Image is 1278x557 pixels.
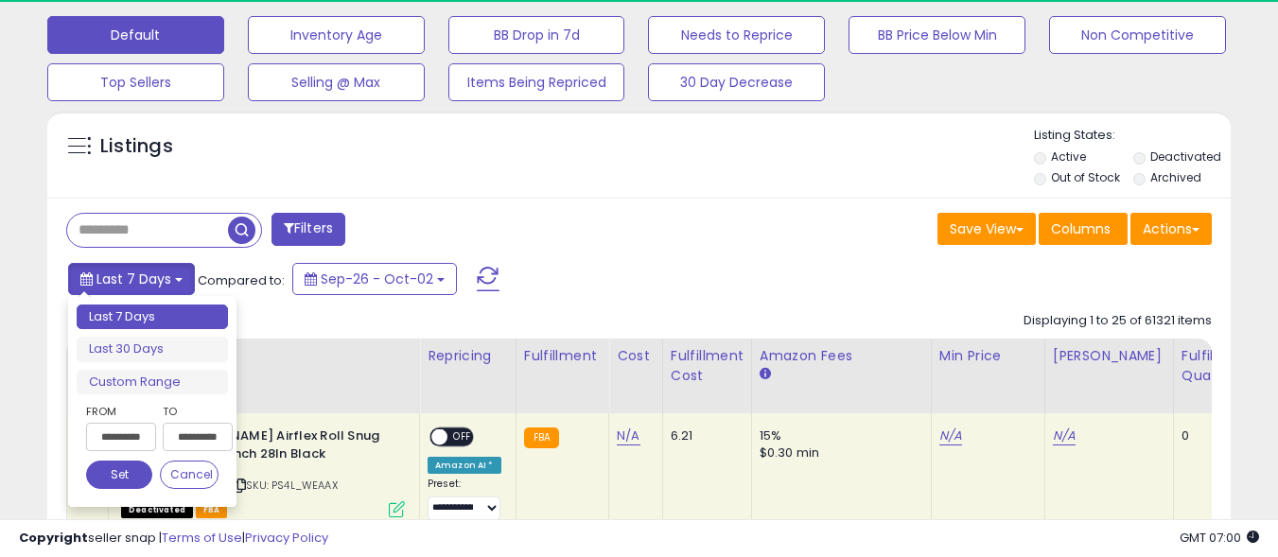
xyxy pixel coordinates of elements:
button: Last 7 Days [68,263,195,295]
label: Active [1051,148,1086,165]
button: Needs to Reprice [648,16,825,54]
span: OFF [447,429,478,445]
button: Sep-26 - Oct-02 [292,263,457,295]
div: Fulfillment Cost [671,346,744,386]
div: 15% [760,427,917,444]
div: Amazon Fees [760,346,923,366]
button: Selling @ Max [248,63,425,101]
a: Privacy Policy [245,529,328,547]
button: Set [86,461,152,489]
h5: Listings [100,133,173,160]
button: Save View [937,213,1036,245]
span: | SKU: PS4L_WEAAX [231,478,338,493]
div: Fulfillment [524,346,601,366]
button: Columns [1039,213,1128,245]
span: Columns [1051,219,1111,238]
div: Repricing [428,346,508,366]
button: Non Competitive [1049,16,1226,54]
div: Amazon AI * [428,457,501,474]
span: Last 7 Days [96,270,171,288]
button: Inventory Age [248,16,425,54]
span: 2025-10-10 07:00 GMT [1180,529,1259,547]
span: Compared to: [198,271,285,289]
div: Fulfillable Quantity [1182,346,1247,386]
li: Last 30 Days [77,337,228,362]
li: Custom Range [77,370,228,395]
button: Actions [1130,213,1212,245]
b: [PERSON_NAME] Airflex Roll Snug Straight Cinch 28In Black [164,427,394,467]
li: Last 7 Days [77,305,228,330]
div: [PERSON_NAME] [1053,346,1165,366]
div: $0.30 min [760,444,917,461]
a: N/A [939,426,962,445]
p: Listing States: [1034,127,1231,145]
button: Top Sellers [47,63,224,101]
div: ASIN: [121,427,405,515]
button: BB Price Below Min [849,16,1025,54]
a: N/A [617,426,639,445]
span: Sep-26 - Oct-02 [321,270,433,288]
button: Filters [271,213,345,246]
strong: Copyright [19,529,88,547]
div: 6.21 [671,427,737,444]
div: Preset: [428,478,501,520]
label: Out of Stock [1051,169,1120,185]
div: Displaying 1 to 25 of 61321 items [1024,312,1212,330]
div: seller snap | | [19,530,328,548]
div: Min Price [939,346,1037,366]
label: Archived [1150,169,1201,185]
button: 30 Day Decrease [648,63,825,101]
div: Cost [617,346,655,366]
small: Amazon Fees. [760,366,771,383]
button: Default [47,16,224,54]
a: N/A [1053,426,1076,445]
a: Terms of Use [162,529,242,547]
div: 0 [1182,427,1240,444]
label: From [86,402,152,421]
small: FBA [524,427,559,448]
button: Cancel [160,461,219,489]
button: Items Being Repriced [448,63,625,101]
button: BB Drop in 7d [448,16,625,54]
label: Deactivated [1150,148,1221,165]
div: Title [116,346,411,366]
label: To [163,402,219,421]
